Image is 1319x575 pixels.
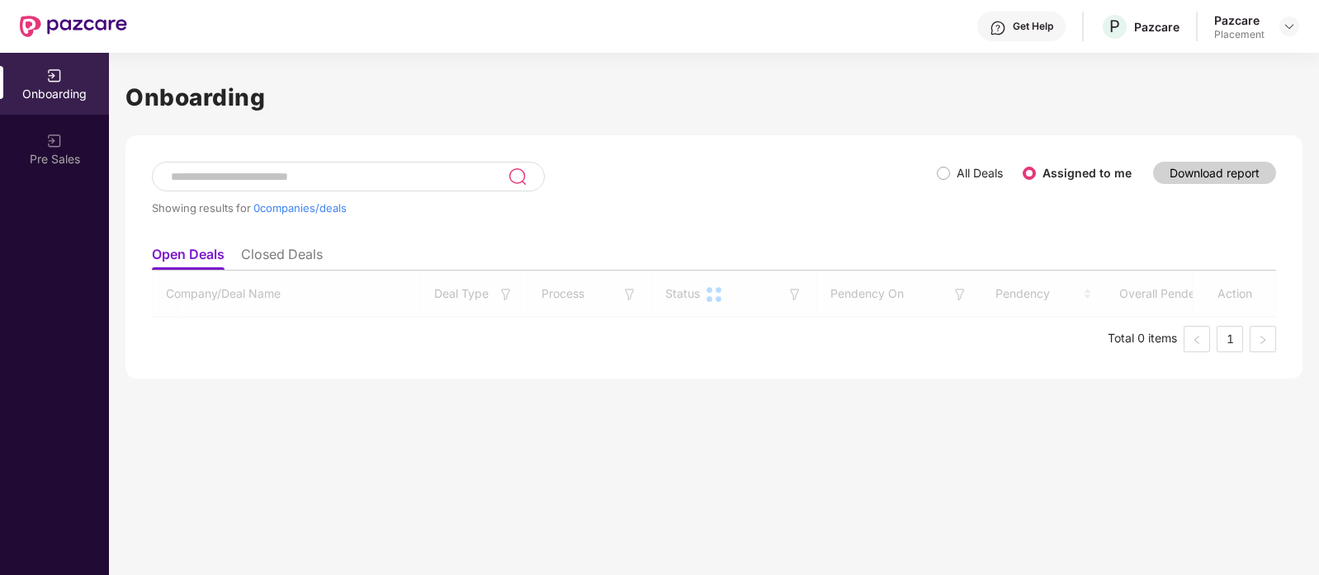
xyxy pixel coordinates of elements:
[1013,20,1053,33] div: Get Help
[1108,326,1177,352] li: Total 0 items
[1042,166,1132,180] label: Assigned to me
[125,79,1302,115] h1: Onboarding
[1258,335,1268,345] span: right
[1153,162,1276,184] button: Download report
[152,246,225,270] li: Open Deals
[253,201,347,214] span: 0 companies/deals
[1217,326,1243,352] li: 1
[1250,326,1276,352] button: right
[1250,326,1276,352] li: Next Page
[1109,16,1120,36] span: P
[1283,20,1296,33] img: svg+xml;base64,PHN2ZyBpZD0iRHJvcGRvd24tMzJ4MzIiIHhtbG5zPSJodHRwOi8vd3d3LnczLm9yZy8yMDAwL3N2ZyIgd2...
[1217,327,1242,351] a: 1
[1214,28,1265,41] div: Placement
[1184,326,1210,352] button: left
[990,20,1006,36] img: svg+xml;base64,PHN2ZyBpZD0iSGVscC0zMngzMiIgeG1sbnM9Imh0dHA6Ly93d3cudzMub3JnLzIwMDAvc3ZnIiB3aWR0aD...
[1214,12,1265,28] div: Pazcare
[46,68,63,84] img: svg+xml;base64,PHN2ZyB3aWR0aD0iMjAiIGhlaWdodD0iMjAiIHZpZXdCb3g9IjAgMCAyMCAyMCIgZmlsbD0ibm9uZSIgeG...
[1134,19,1180,35] div: Pazcare
[508,167,527,186] img: svg+xml;base64,PHN2ZyB3aWR0aD0iMjQiIGhlaWdodD0iMjUiIHZpZXdCb3g9IjAgMCAyNCAyNSIgZmlsbD0ibm9uZSIgeG...
[46,133,63,149] img: svg+xml;base64,PHN2ZyB3aWR0aD0iMjAiIGhlaWdodD0iMjAiIHZpZXdCb3g9IjAgMCAyMCAyMCIgZmlsbD0ibm9uZSIgeG...
[152,201,937,214] div: Showing results for
[20,16,127,37] img: New Pazcare Logo
[1184,326,1210,352] li: Previous Page
[957,166,1003,180] label: All Deals
[241,246,323,270] li: Closed Deals
[1192,335,1202,345] span: left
